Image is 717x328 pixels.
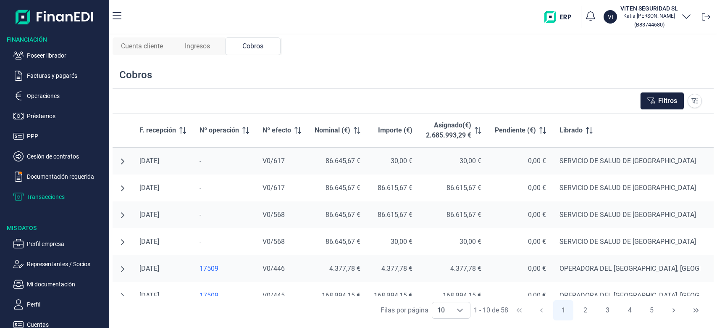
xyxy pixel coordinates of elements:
[27,91,106,101] p: Operaciones
[200,265,249,273] a: 17509
[139,238,186,246] div: [DATE]
[263,157,285,165] span: V0/617
[315,211,360,219] div: 86.645,67 €
[642,300,662,320] button: Page 5
[13,71,106,81] button: Facturas y pagarés
[640,92,684,110] button: Filtros
[531,300,552,320] button: Previous Page
[13,259,106,269] button: Representantes / Socios
[664,300,684,320] button: Next Page
[200,184,249,192] div: -
[27,279,106,289] p: Mi documentación
[608,13,613,21] p: VI
[474,307,508,314] span: 1 - 10 de 58
[242,41,263,51] span: Cobros
[597,300,617,320] button: Page 3
[200,125,239,135] span: Nº operación
[119,68,152,82] div: Cobros
[200,238,249,246] div: -
[559,125,583,135] span: Librado
[426,211,481,219] div: 86.615,67 €
[509,300,529,320] button: First Page
[426,130,471,140] p: 2.685.993,29 €
[686,300,706,320] button: Last Page
[13,50,106,61] button: Poseer librador
[495,291,546,300] div: 0,00 €
[315,238,360,246] div: 86.645,67 €
[139,184,186,192] div: [DATE]
[374,184,412,192] div: 86.615,67 €
[495,238,546,246] div: 0,00 €
[27,131,106,141] p: PPP
[139,265,186,273] div: [DATE]
[27,192,106,202] p: Transacciones
[604,4,691,29] button: VIVITEN SEGURIDAD SLKatia [PERSON_NAME](B83744680)
[374,265,412,273] div: 4.377,78 €
[119,266,126,272] button: undefined null
[114,37,170,55] div: Cuenta cliente
[263,238,285,246] span: V0/568
[200,291,249,300] a: 17509
[139,157,186,165] div: [DATE]
[200,157,249,165] div: -
[121,41,163,51] span: Cuenta cliente
[13,131,106,141] button: PPP
[426,291,481,300] div: 168.894,15 €
[374,238,412,246] div: 30,00 €
[544,11,578,23] img: erp
[426,238,481,246] div: 30,00 €
[13,111,106,121] button: Préstamos
[27,151,106,161] p: Cesión de contratos
[315,157,360,165] div: 86.645,67 €
[13,91,106,101] button: Operaciones
[432,302,450,318] span: 10
[263,125,291,135] span: Nº efecto
[381,305,428,315] div: Filas por página
[263,211,285,219] span: V0/568
[27,172,106,182] p: Documentación requerida
[119,239,126,246] button: undefined null
[27,259,106,269] p: Representantes / Socios
[450,302,470,318] div: Choose
[374,211,412,219] div: 86.615,67 €
[620,13,678,19] p: Katia [PERSON_NAME]
[13,192,106,202] button: Transacciones
[434,120,471,130] p: Asignado(€)
[426,265,481,273] div: 4.377,78 €
[27,71,106,81] p: Facturas y pagarés
[119,158,126,165] button: undefined null
[315,125,350,135] span: Nominal (€)
[139,211,186,219] div: [DATE]
[374,157,412,165] div: 30,00 €
[575,300,596,320] button: Page 2
[16,7,94,27] img: Logo de aplicación
[13,151,106,161] button: Cesión de contratos
[495,184,546,192] div: 0,00 €
[13,172,106,182] button: Documentación requerida
[200,211,249,219] div: -
[27,111,106,121] p: Préstamos
[27,239,106,249] p: Perfil empresa
[27,299,106,309] p: Perfil
[620,300,640,320] button: Page 4
[13,279,106,289] button: Mi documentación
[620,4,678,13] h3: VITEN SEGURIDAD SL
[170,37,225,55] div: Ingresos
[315,291,360,300] div: 168.894,15 €
[634,21,664,28] small: Copiar cif
[185,41,210,51] span: Ingresos
[378,125,412,135] span: Importe (€)
[139,125,176,135] span: F. recepción
[263,291,285,299] span: V0/445
[426,184,481,192] div: 86.615,67 €
[263,184,285,192] span: V0/617
[426,157,481,165] div: 30,00 €
[13,239,106,249] button: Perfil empresa
[374,291,412,300] div: 168.894,15 €
[119,212,126,219] button: undefined null
[495,265,546,273] div: 0,00 €
[119,185,126,192] button: undefined null
[495,157,546,165] div: 0,00 €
